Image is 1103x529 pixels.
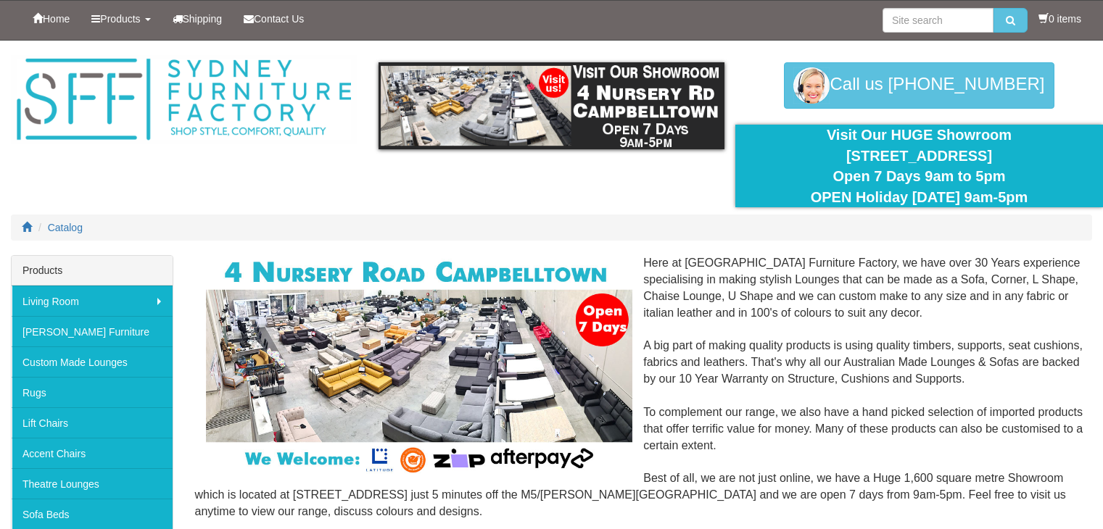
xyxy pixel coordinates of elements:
[12,468,173,499] a: Theatre Lounges
[12,438,173,468] a: Accent Chairs
[12,377,173,407] a: Rugs
[12,499,173,529] a: Sofa Beds
[746,125,1092,207] div: Visit Our HUGE Showroom [STREET_ADDRESS] Open 7 Days 9am to 5pm OPEN Holiday [DATE] 9am-5pm
[379,62,724,149] img: showroom.gif
[206,255,633,477] img: Corner Modular Lounges
[43,13,70,25] span: Home
[12,316,173,346] a: [PERSON_NAME] Furniture
[883,8,993,33] input: Site search
[12,256,173,286] div: Products
[48,222,83,233] a: Catalog
[233,1,315,37] a: Contact Us
[12,286,173,316] a: Living Room
[12,407,173,438] a: Lift Chairs
[22,1,80,37] a: Home
[1038,12,1081,26] li: 0 items
[183,13,223,25] span: Shipping
[162,1,234,37] a: Shipping
[12,346,173,377] a: Custom Made Lounges
[254,13,304,25] span: Contact Us
[80,1,161,37] a: Products
[100,13,140,25] span: Products
[11,55,357,144] img: Sydney Furniture Factory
